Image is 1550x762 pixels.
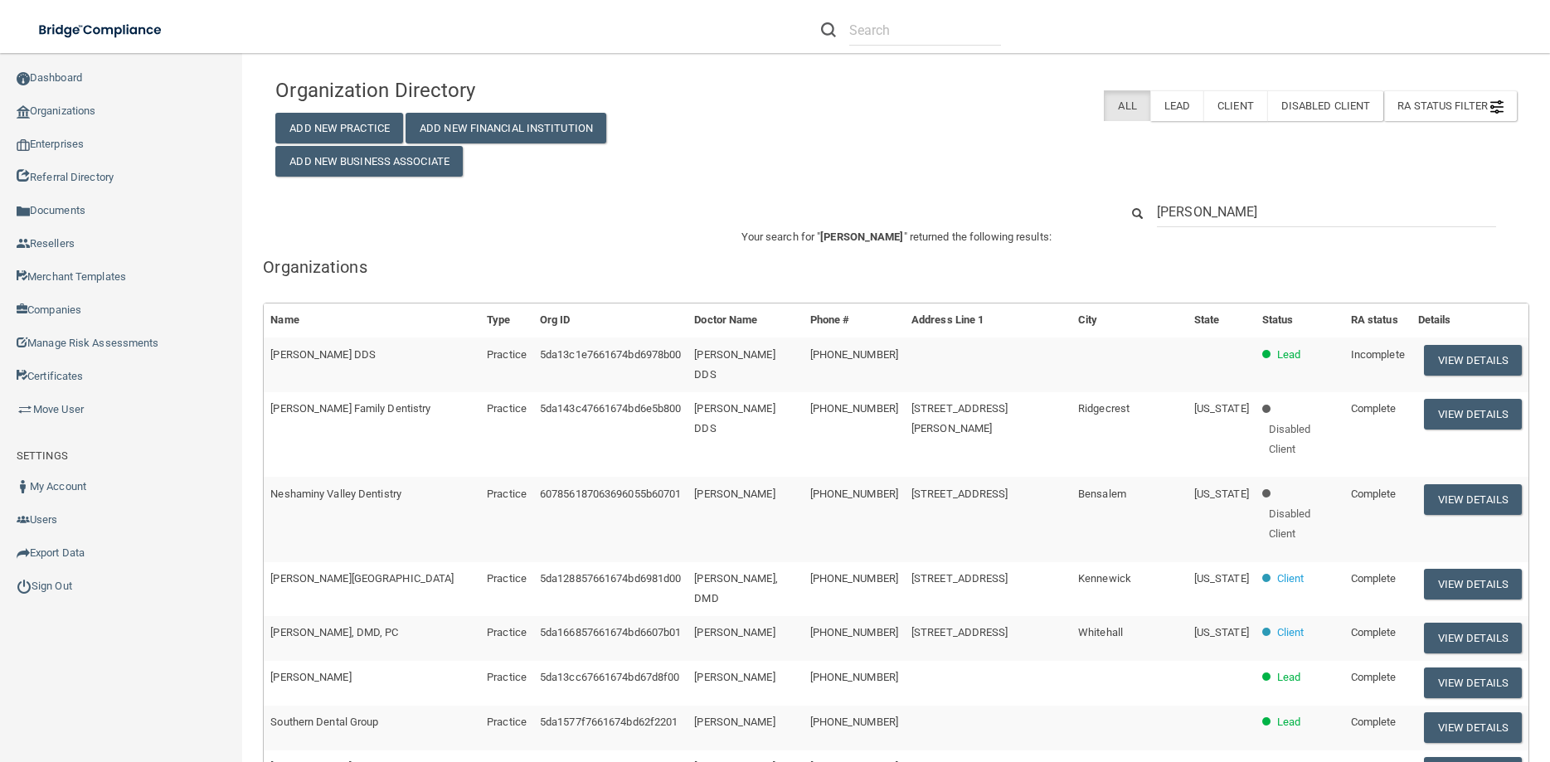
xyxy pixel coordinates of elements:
span: Practice [487,626,527,638]
h4: Organization Directory [275,80,673,101]
h5: Organizations [263,258,1529,276]
p: Disabled Client [1269,420,1338,459]
img: ic_power_dark.7ecde6b1.png [17,579,32,594]
button: View Details [1424,569,1522,599]
span: Southern Dental Group [270,716,378,728]
p: Client [1277,569,1305,589]
span: [PERSON_NAME] Family Dentistry [270,402,430,415]
img: bridge_compliance_login_screen.278c3ca4.svg [25,13,177,47]
button: View Details [1424,484,1522,515]
button: Add New Business Associate [275,146,463,177]
th: Name [264,303,480,337]
p: Lead [1277,712,1300,732]
th: Doctor Name [688,303,803,337]
span: Practice [487,671,527,683]
span: Practice [487,348,527,361]
span: [PERSON_NAME][GEOGRAPHIC_DATA] [270,572,454,585]
span: [PERSON_NAME] [270,671,351,683]
iframe: Drift Widget Chat Controller [1263,644,1530,711]
span: [PERSON_NAME], DMD, PC [270,626,398,638]
span: 5da13cc67661674bd67d8f00 [540,671,679,683]
button: View Details [1424,399,1522,430]
img: enterprise.0d942306.png [17,139,30,151]
span: [US_STATE] [1194,402,1249,415]
img: ic_reseller.de258add.png [17,237,30,250]
p: Disabled Client [1269,504,1338,544]
label: Lead [1150,90,1203,121]
img: ic-search.3b580494.png [821,22,836,37]
span: Neshaminy Valley Dentistry [270,488,401,500]
p: Client [1277,623,1305,643]
label: Client [1203,90,1267,121]
th: Address Line 1 [905,303,1071,337]
th: Details [1412,303,1528,337]
button: View Details [1424,712,1522,743]
span: [PHONE_NUMBER] [810,572,898,585]
span: Practice [487,488,527,500]
th: City [1071,303,1188,337]
img: icon-documents.8dae5593.png [17,205,30,218]
span: Kennewick [1078,572,1131,585]
span: Complete [1351,626,1397,638]
span: [PERSON_NAME] DDS [694,348,775,381]
th: State [1188,303,1256,337]
span: [US_STATE] [1194,572,1249,585]
img: briefcase.64adab9b.png [17,401,33,418]
span: 5da13c1e7661674bd6978b00 [540,348,681,361]
span: [PHONE_NUMBER] [810,402,898,415]
span: Complete [1351,402,1397,415]
span: Complete [1351,488,1397,500]
span: [PHONE_NUMBER] [810,626,898,638]
span: [STREET_ADDRESS] [911,572,1008,585]
span: 5da1577f7661674bd62f2201 [540,716,678,728]
th: Org ID [533,303,688,337]
p: Your search for " " returned the following results: [263,227,1529,247]
img: icon-users.e205127d.png [17,513,30,527]
th: Type [480,303,533,337]
th: RA status [1344,303,1412,337]
span: [PHONE_NUMBER] [810,716,898,728]
img: icon-export.b9366987.png [17,546,30,560]
span: [PHONE_NUMBER] [810,488,898,500]
span: [PERSON_NAME] [694,716,775,728]
img: ic_dashboard_dark.d01f4a41.png [17,72,30,85]
span: Incomplete [1351,348,1405,361]
span: 5da143c47661674bd6e5b800 [540,402,681,415]
span: Complete [1351,716,1397,728]
span: [PERSON_NAME] DDS [694,402,775,434]
span: 5da166857661674bd6607b01 [540,626,681,638]
span: 5da128857661674bd6981d00 [540,572,681,585]
span: Whitehall [1078,626,1123,638]
span: [US_STATE] [1194,626,1249,638]
span: RA Status Filter [1397,99,1504,112]
span: Ridgecrest [1078,402,1130,415]
span: Complete [1351,572,1397,585]
span: [PERSON_NAME] [694,488,775,500]
input: Search [849,15,1001,46]
span: Practice [487,716,527,728]
span: [STREET_ADDRESS] [911,488,1008,500]
th: Status [1256,303,1344,337]
span: [PERSON_NAME] DDS [270,348,376,361]
span: Practice [487,402,527,415]
button: Add New Financial Institution [406,113,606,143]
img: ic_user_dark.df1a06c3.png [17,480,30,493]
span: [STREET_ADDRESS] [911,626,1008,638]
span: [PHONE_NUMBER] [810,348,898,361]
button: Add New Practice [275,113,403,143]
th: Phone # [804,303,905,337]
input: Search [1157,197,1496,227]
span: [PERSON_NAME], DMD [694,572,777,604]
span: Bensalem [1078,488,1126,500]
span: [STREET_ADDRESS][PERSON_NAME] [911,402,1008,434]
span: [PHONE_NUMBER] [810,671,898,683]
button: View Details [1424,345,1522,376]
button: View Details [1424,623,1522,653]
span: [PERSON_NAME] [694,626,775,638]
span: Practice [487,572,527,585]
span: [PERSON_NAME] [694,671,775,683]
img: organization-icon.f8decf85.png [17,105,30,119]
span: 607856187063696055b60701 [540,488,681,500]
label: Disabled Client [1267,90,1384,121]
label: All [1104,90,1149,121]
